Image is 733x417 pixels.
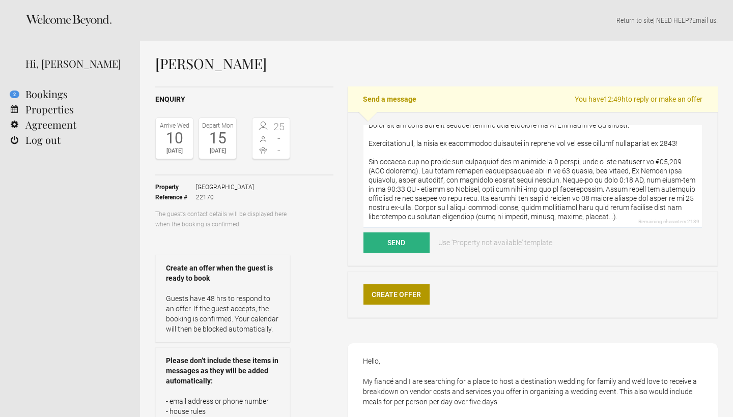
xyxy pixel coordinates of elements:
a: Email us [692,16,716,24]
span: 25 [271,122,288,132]
div: Hi, [PERSON_NAME] [25,56,125,71]
span: You have to reply or make an offer [575,94,702,104]
flynt-countdown: 12:49h [604,95,626,103]
div: 15 [202,131,234,146]
h2: Enquiry [155,94,333,105]
p: Guests have 48 hrs to respond to an offer. If the guest accepts, the booking is confirmed. Your c... [166,293,279,334]
h2: Send a message [348,86,718,112]
strong: Create an offer when the guest is ready to book [166,263,279,283]
strong: Reference # [155,192,196,202]
span: - [271,133,288,143]
span: [GEOGRAPHIC_DATA] [196,182,254,192]
flynt-notification-badge: 2 [10,91,19,98]
p: | NEED HELP? . [155,15,718,25]
a: Create Offer [363,284,430,305]
div: 10 [158,131,190,146]
div: [DATE] [158,146,190,156]
p: The guest’s contact details will be displayed here when the booking is confirmed. [155,209,290,229]
div: Arrive Wed [158,121,190,131]
div: [DATE] [202,146,234,156]
span: - [271,145,288,155]
button: Send [363,232,430,253]
strong: Property [155,182,196,192]
h1: [PERSON_NAME] [155,56,718,71]
a: Use 'Property not available' template [431,232,559,253]
strong: Please don’t include these items in messages as they will be added automatically: [166,355,279,386]
a: Return to site [616,16,653,24]
div: Depart Mon [202,121,234,131]
span: 22170 [196,192,254,202]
